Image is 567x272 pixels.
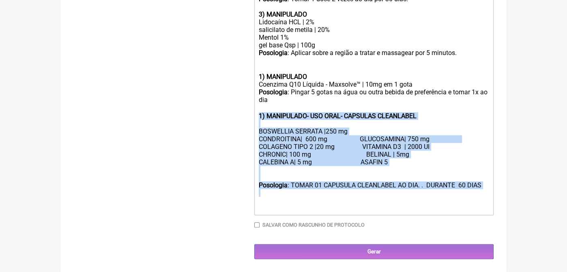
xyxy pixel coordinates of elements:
[259,26,489,41] div: salicilato de metila | 20% Mentol 1%
[259,41,489,49] div: gel base Qsp | 100g
[259,181,489,212] div: : TOMAR 01 CAPUSULA CLEANLABEL AO DIA. . DURANTE 60 DIAS
[259,127,489,135] div: BOSWELLIA SERRATA |250 mg
[259,49,288,57] strong: Posologia
[259,88,489,112] div: : Pingar 5 gotas na água ou outra bebida de preferência e tomar 1x ao dia ㅤ
[259,112,417,120] strong: 1) MANIPULADO- USO ORAL- CAPSULAS CLEANLABEL
[259,135,489,174] div: CONDROITINA| 600 mg GLUCOSAMINA| 750 mg COLAGENO TIPO 2 |20 mg VITAMINA D3 | 2000 UI CHRONIC| 100...
[259,88,288,96] strong: Posologia
[254,244,494,259] input: Gerar
[259,181,288,189] strong: Posologia
[259,49,489,73] div: : Aplicar sobre a região a tratar e massagear por 5 minutos.ㅤ
[259,18,489,26] div: Lidocaína HCL | 2%
[259,81,489,88] div: Coenzima Q10 Líquida - Maxsolve™ | 10mg em 1 gota
[262,222,365,228] label: Salvar como rascunho de Protocolo
[259,73,307,81] strong: 1) MANIPULADO
[259,11,307,18] strong: 3) MANIPULADO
